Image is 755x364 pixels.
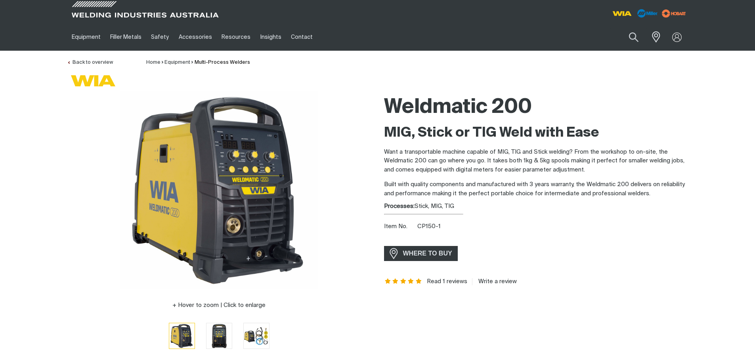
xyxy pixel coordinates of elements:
h1: Weldmatic 200 [384,95,688,120]
span: Item No. [384,222,416,231]
a: WHERE TO BUY [384,246,458,261]
img: Weldmatic 200 [244,323,269,348]
a: Home [146,60,161,65]
strong: Processes: [384,203,415,209]
button: Search products [620,28,647,46]
img: Weldmatic 200 [206,323,232,349]
a: Accessories [174,23,217,51]
img: Weldmatic 200 [120,91,318,289]
a: Multi-Process Welders [195,60,250,65]
a: Equipment [67,23,105,51]
span: CP150-1 [417,223,441,229]
a: Contact [286,23,317,51]
a: Filler Metals [105,23,146,51]
button: Go to slide 1 [169,323,195,349]
a: Write a review [472,278,517,285]
p: Built with quality components and manufactured with 3 years warranty, the Weldmatic 200 delivers ... [384,180,688,198]
a: Back to overview of Multi-Process Welders [67,60,113,65]
button: Hover to zoom | Click to enlarge [168,301,270,310]
button: Go to slide 2 [206,323,232,349]
nav: Main [67,23,533,51]
span: WHERE TO BUY [398,247,457,260]
a: Equipment [164,60,190,65]
a: Read 1 reviews [427,278,467,285]
div: Stick, MIG, TIG [384,202,688,211]
nav: Breadcrumb [146,59,250,67]
input: Product name or item number... [610,28,647,46]
img: miller [659,8,688,19]
a: Insights [255,23,286,51]
p: Want a transportable machine capable of MIG, TIG and Stick welding? From the workshop to on-site,... [384,148,688,175]
span: Rating: 5 [384,279,423,284]
a: Safety [146,23,174,51]
button: Go to slide 3 [243,323,270,349]
a: Resources [217,23,255,51]
h2: MIG, Stick or TIG Weld with Ease [384,124,688,142]
img: Weldmatic 200 [169,323,195,349]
